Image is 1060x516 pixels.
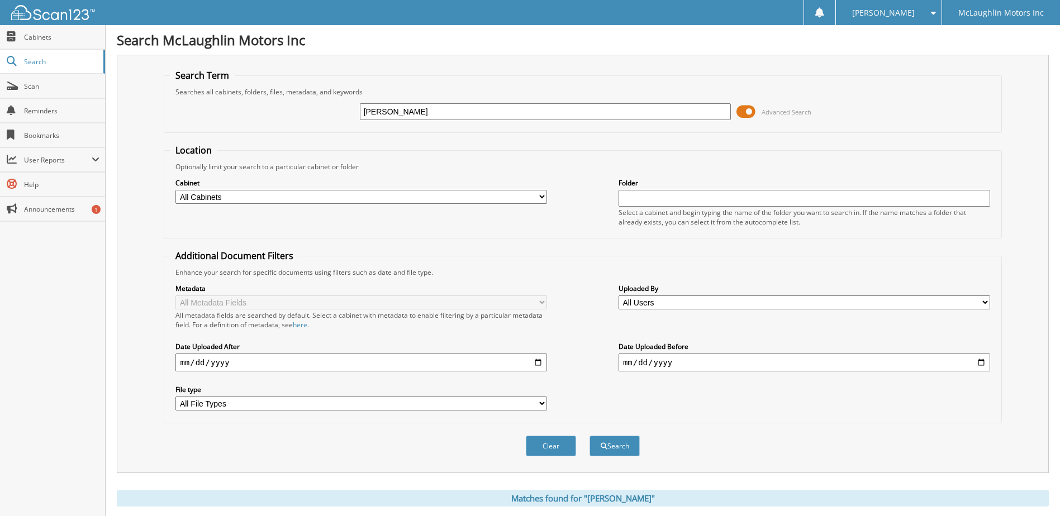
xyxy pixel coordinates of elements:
[92,205,101,214] div: 1
[24,57,98,66] span: Search
[170,162,995,171] div: Optionally limit your search to a particular cabinet or folder
[762,108,811,116] span: Advanced Search
[170,69,235,82] legend: Search Term
[293,320,307,329] a: here
[590,436,640,456] button: Search
[175,284,547,293] label: Metadata
[24,180,99,189] span: Help
[852,9,915,16] span: [PERSON_NAME]
[619,342,990,351] label: Date Uploaded Before
[24,204,99,214] span: Announcements
[170,87,995,97] div: Searches all cabinets, folders, files, metadata, and keywords
[619,284,990,293] label: Uploaded By
[117,31,1049,49] h1: Search McLaughlin Motors Inc
[170,144,217,156] legend: Location
[175,385,547,394] label: File type
[170,250,299,262] legend: Additional Document Filters
[175,178,547,188] label: Cabinet
[24,131,99,140] span: Bookmarks
[24,32,99,42] span: Cabinets
[619,353,990,371] input: end
[24,82,99,91] span: Scan
[619,178,990,188] label: Folder
[175,342,547,351] label: Date Uploaded After
[175,353,547,371] input: start
[526,436,576,456] button: Clear
[619,208,990,227] div: Select a cabinet and begin typing the name of the folder you want to search in. If the name match...
[170,267,995,277] div: Enhance your search for specific documents using filters such as date and file type.
[117,490,1049,507] div: Matches found for "[PERSON_NAME]"
[958,9,1044,16] span: McLaughlin Motors Inc
[24,155,92,165] span: User Reports
[24,106,99,116] span: Reminders
[11,5,95,20] img: scan123-logo-white.svg
[175,310,547,329] div: All metadata fields are searched by default. Select a cabinet with metadata to enable filtering b...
